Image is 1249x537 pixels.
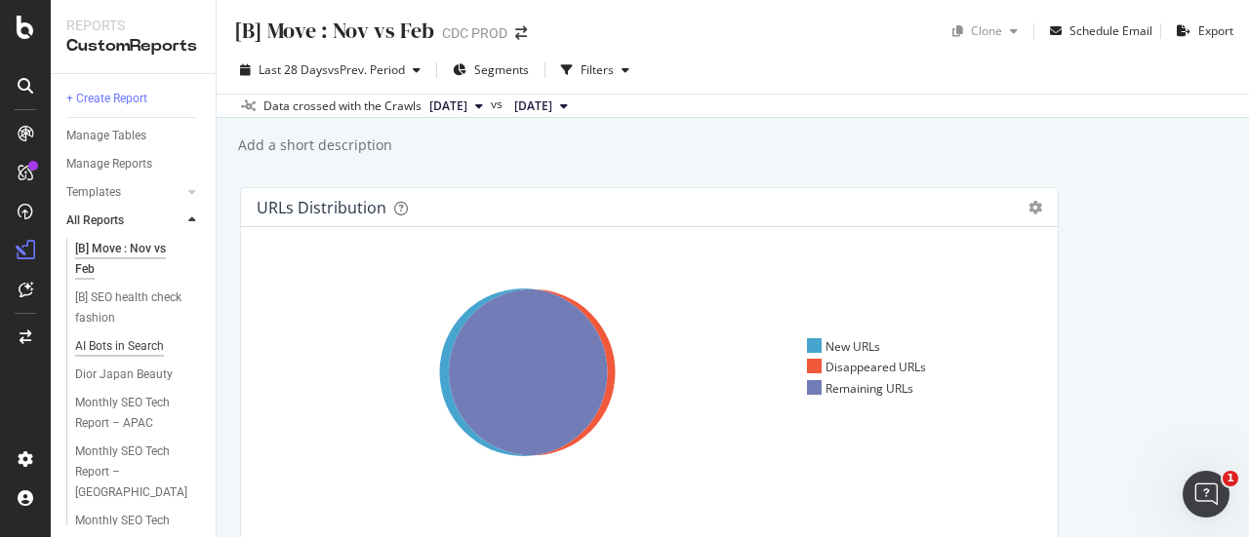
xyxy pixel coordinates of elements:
button: Segments [445,55,537,86]
div: Add a short description [236,135,392,155]
div: + Create Report [66,89,147,109]
span: 2025 Sep. 12th [429,97,467,115]
div: Schedule Email [1069,22,1152,39]
button: [DATE] [506,95,576,118]
span: 2025 Aug. 15th [514,97,552,115]
div: Manage Reports [66,154,152,174]
a: AI Bots in Search [75,336,202,357]
div: Data crossed with the Crawls [263,97,422,115]
div: CustomReports [66,35,200,58]
button: Filters [553,55,637,86]
div: Dior Japan Beauty [75,364,173,385]
div: [B] Move : Nov vs Feb [75,239,183,280]
div: AI Bots in Search [75,336,164,357]
div: Disappeared URLs [807,359,927,375]
a: Monthly SEO Tech Report – APAC [75,393,202,434]
div: [B] SEO health check fashion [75,288,187,328]
span: Last 28 Days [259,61,328,78]
div: gear [1028,201,1042,214]
div: Monthly SEO Tech Report – Europe [75,441,193,503]
a: Monthly SEO Tech Report – [GEOGRAPHIC_DATA] [75,441,202,503]
a: All Reports [66,211,182,231]
a: Manage Reports [66,154,202,174]
div: CDC PROD [442,23,507,43]
iframe: Intercom live chat [1183,471,1229,518]
div: Filters [581,61,614,78]
div: Templates [66,182,121,203]
div: Clone [971,22,1002,39]
button: Last 28 DaysvsPrev. Period [232,55,428,86]
div: URLs Distribution [257,198,386,217]
a: [B] SEO health check fashion [75,288,202,328]
a: Dior Japan Beauty [75,364,202,385]
a: + Create Report [66,89,202,109]
div: Remaining URLs [807,380,914,397]
span: vs Prev. Period [328,61,405,78]
button: [DATE] [422,95,491,118]
div: Monthly SEO Tech Report – APAC [75,393,189,434]
div: Export [1198,22,1233,39]
button: Export [1169,16,1233,47]
span: vs [491,96,506,113]
a: Manage Tables [66,126,202,146]
div: Reports [66,16,200,35]
a: Templates [66,182,182,203]
div: [B] Move : Nov vs Feb [232,16,434,46]
a: [B] Move : Nov vs Feb [75,239,202,280]
button: Clone [945,16,1026,47]
div: Manage Tables [66,126,146,146]
div: arrow-right-arrow-left [515,26,527,40]
span: 1 [1223,471,1238,486]
div: All Reports [66,211,124,231]
span: Segments [474,61,529,78]
button: Schedule Email [1042,16,1152,47]
div: New URLs [807,338,881,355]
